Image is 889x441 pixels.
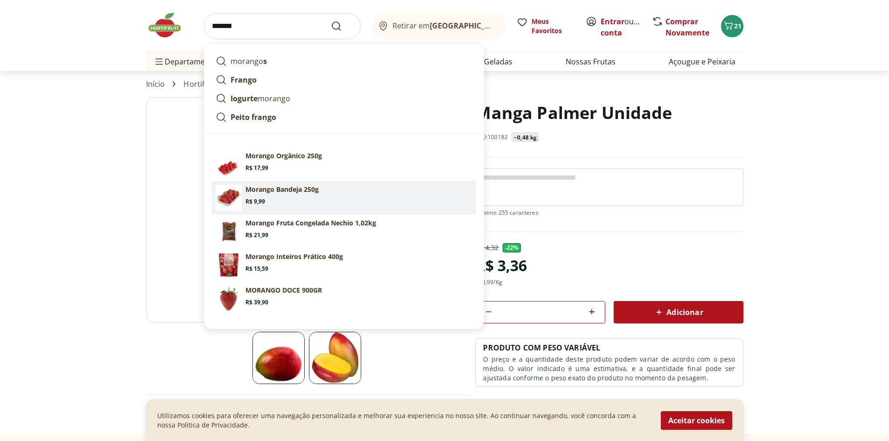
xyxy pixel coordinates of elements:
p: MORANGO DOCE 900GR [245,286,322,295]
button: Retirar em[GEOGRAPHIC_DATA]/[GEOGRAPHIC_DATA] [372,13,505,39]
span: R$ 9,99 [245,198,265,205]
span: Retirar em [392,21,496,30]
a: Morango Orgânico 250gMorango Orgânico 250gR$ 17,99 [212,147,476,181]
strong: Iogurte [231,93,258,104]
a: morangos [212,52,476,70]
p: R$ 4,32 [475,243,498,252]
img: Principal [216,252,242,278]
a: Hortifruti [183,80,217,88]
a: Entrar [601,16,624,27]
span: Meus Favoritos [532,17,574,35]
p: ~0,48 kg [514,134,537,141]
p: morango [231,56,267,67]
strong: Peito frango [231,112,276,122]
span: - 22 % [503,243,521,252]
input: search [204,13,361,39]
span: ou [601,16,642,38]
p: Morango Bandeja 250g [245,185,319,194]
img: Morango Bandeja 250g [216,185,242,211]
p: Morango Orgânico 250g [245,151,322,161]
a: PrincipalMORANGO DOCE 900GRR$ 39,90 [212,282,476,315]
a: Início [146,80,165,88]
a: Meus Favoritos [517,17,574,35]
a: Frango [212,70,476,89]
b: [GEOGRAPHIC_DATA]/[GEOGRAPHIC_DATA] [430,21,587,31]
a: Nossas Frutas [566,56,616,67]
div: R$ 3,36 [475,252,527,279]
img: Principal [216,286,242,312]
button: Carrinho [721,15,743,37]
p: PRODUTO COM PESO VARIÁVEL [483,343,600,353]
p: Morango Inteiros Prático 400g [245,252,343,261]
button: Adicionar [614,301,743,323]
a: Iogurtemorango [212,89,476,108]
a: PrincipalMorango Inteiros Prático 400gR$ 15,59 [212,248,476,282]
p: SKU: 100182 [475,133,508,141]
p: O preço e a quantidade deste produto podem variar de acordo com o peso médio. O valor indicado é ... [483,355,735,383]
p: Utilizamos cookies para oferecer uma navegação personalizada e melhorar sua experiencia no nosso ... [157,411,650,430]
a: Morango Fruta Congelada Nechio 1,02kgMorango Fruta Congelada Nechio 1,02kgR$ 21,99 [212,215,476,248]
a: Comprar Novamente [665,16,709,38]
img: Manga Palmer Unidade [146,97,468,322]
strong: Frango [231,75,257,85]
button: Aceitar cookies [661,411,732,430]
div: R$ 8,99 /Kg [475,279,502,286]
img: Manga Palmer Unidade [252,332,305,384]
span: R$ 21,99 [245,231,268,239]
button: Menu [154,50,165,73]
span: Adicionar [653,307,703,318]
span: Departamentos [154,50,221,73]
h1: Manga Palmer Unidade [475,97,672,129]
img: Morango Fruta Congelada Nechio 1,02kg [216,218,242,245]
strong: s [263,56,267,66]
p: Morango Fruta Congelada Nechio 1,02kg [245,218,376,228]
p: morango [231,93,290,104]
img: Segunda foto Manga Palmer Unidade [309,332,361,384]
button: Submit Search [331,21,353,32]
a: Açougue e Peixaria [669,56,735,67]
img: Hortifruti [146,11,193,39]
span: R$ 17,99 [245,164,268,172]
span: R$ 39,90 [245,299,268,306]
img: Morango Orgânico 250g [216,151,242,177]
a: Peito frango [212,108,476,126]
span: R$ 15,59 [245,265,268,273]
span: 21 [734,21,742,30]
a: Criar conta [601,16,652,38]
a: Morango Bandeja 250gMorango Bandeja 250gR$ 9,99 [212,181,476,215]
